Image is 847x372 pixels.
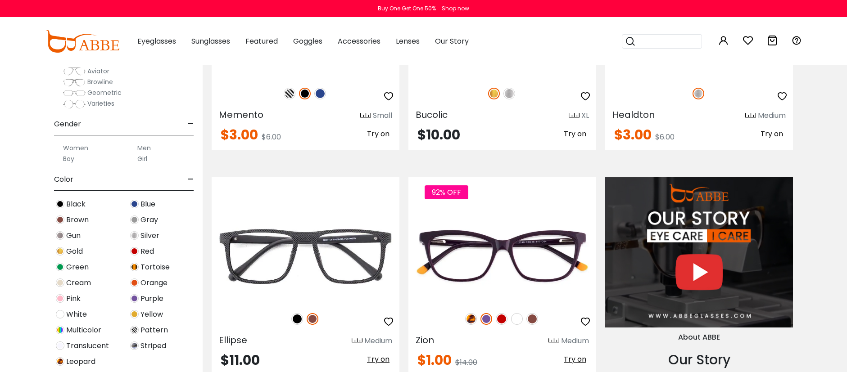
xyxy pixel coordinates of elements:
[140,341,166,351] span: Striped
[655,132,675,142] span: $6.00
[45,30,119,53] img: abbeglasses.com
[307,313,318,325] img: Brown
[63,153,74,164] label: Boy
[212,209,399,303] img: Brown Ellipse - TR ,Universal Bridge Fit
[66,278,91,288] span: Cream
[137,36,176,46] span: Eyeglasses
[408,209,596,303] img: Purple Zion - Acetate ,Universal Bridge Fit
[605,177,793,327] img: About Us
[191,36,230,46] span: Sunglasses
[137,153,147,164] label: Girl
[54,169,73,190] span: Color
[63,89,86,98] img: Geometric.png
[480,313,492,325] img: Purple
[140,278,168,288] span: Orange
[56,341,64,350] img: Translucent
[130,294,139,303] img: Purple
[56,263,64,271] img: Green
[284,88,295,99] img: Pattern
[367,129,390,139] span: Try on
[758,128,786,140] button: Try on
[364,336,392,346] div: Medium
[352,338,362,345] img: size ruler
[63,99,86,109] img: Varieties.png
[396,36,420,46] span: Lenses
[63,67,86,76] img: Aviator.png
[140,309,163,320] span: Yellow
[373,110,392,121] div: Small
[130,310,139,318] img: Yellow
[425,185,468,199] span: 92% OFF
[66,199,86,210] span: Black
[140,230,159,241] span: Silver
[488,88,500,99] img: Gold
[130,341,139,350] img: Striped
[66,341,109,351] span: Translucent
[262,132,281,142] span: $6.00
[130,278,139,287] img: Orange
[564,129,586,139] span: Try on
[66,215,89,225] span: Brown
[605,332,793,343] div: About ABBE
[130,231,139,240] img: Silver
[66,246,83,257] span: Gold
[561,354,589,365] button: Try on
[581,110,589,121] div: XL
[221,350,260,370] span: $11.00
[87,67,109,76] span: Aviator
[56,310,64,318] img: White
[66,230,81,241] span: Gun
[140,293,163,304] span: Purple
[367,354,390,364] span: Try on
[442,4,469,13] div: Shop now
[130,247,139,255] img: Red
[56,294,64,303] img: Pink
[416,108,448,121] span: Bucolic
[605,350,793,370] div: Our Story
[140,325,168,336] span: Pattern
[561,336,589,346] div: Medium
[417,350,452,370] span: $1.00
[63,143,88,153] label: Women
[56,326,64,334] img: Multicolor
[416,334,434,346] span: Zion
[245,36,278,46] span: Featured
[503,88,515,99] img: Silver
[66,309,87,320] span: White
[455,357,477,368] span: $14.00
[693,88,704,99] img: Silver
[496,313,507,325] img: Red
[140,246,154,257] span: Red
[140,215,158,225] span: Gray
[130,200,139,208] img: Blue
[56,215,64,224] img: Brown
[87,88,122,97] span: Geometric
[360,112,371,119] img: size ruler
[291,313,303,325] img: Black
[66,293,81,304] span: Pink
[314,88,326,99] img: Blue
[548,338,559,345] img: size ruler
[56,200,64,208] img: Black
[758,110,786,121] div: Medium
[417,125,460,144] span: $10.00
[63,78,86,87] img: Browline.png
[140,262,170,273] span: Tortoise
[66,262,89,273] span: Green
[561,128,589,140] button: Try on
[465,313,477,325] img: Leopard
[66,356,95,367] span: Leopard
[338,36,380,46] span: Accessories
[56,231,64,240] img: Gun
[56,278,64,287] img: Cream
[66,325,101,336] span: Multicolor
[188,169,194,190] span: -
[526,313,538,325] img: Brown
[87,99,114,108] span: Varieties
[378,4,436,13] div: Buy One Get One 50%
[293,36,322,46] span: Goggles
[54,113,81,135] span: Gender
[612,108,655,121] span: Healdton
